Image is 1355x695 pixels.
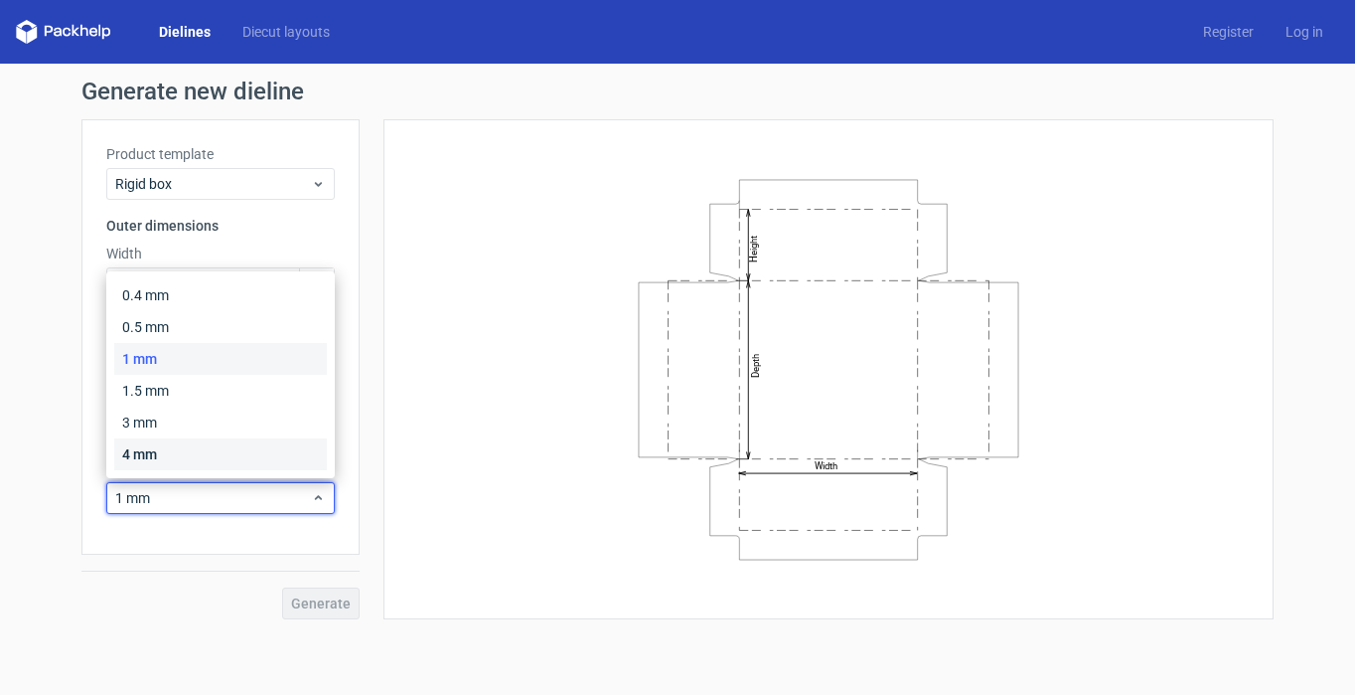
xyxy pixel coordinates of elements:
[114,375,327,407] div: 1.5 mm
[1270,22,1339,42] a: Log in
[114,407,327,438] div: 3 mm
[115,174,311,194] span: Rigid box
[226,22,346,42] a: Diecut layouts
[106,216,335,236] h3: Outer dimensions
[115,488,311,508] span: 1 mm
[815,460,837,471] text: Width
[114,311,327,343] div: 0.5 mm
[106,244,335,263] label: Width
[299,268,334,298] span: mm
[114,343,327,375] div: 1 mm
[748,235,759,261] text: Height
[81,80,1274,103] h1: Generate new dieline
[1187,22,1270,42] a: Register
[114,438,327,470] div: 4 mm
[106,144,335,164] label: Product template
[143,22,226,42] a: Dielines
[750,353,761,377] text: Depth
[114,279,327,311] div: 0.4 mm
